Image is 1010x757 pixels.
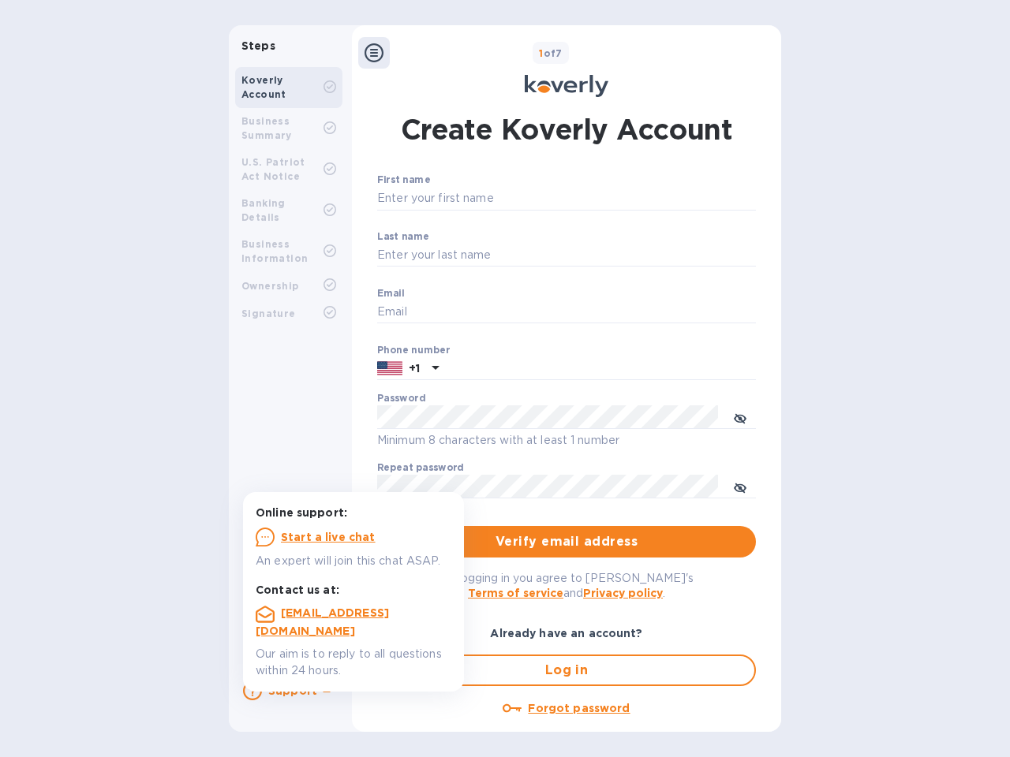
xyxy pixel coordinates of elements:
[391,661,742,680] span: Log in
[241,156,305,182] b: U.S. Patriot Act Notice
[583,587,663,599] a: Privacy policy
[241,308,296,319] b: Signature
[377,431,756,449] p: Minimum 8 characters with at least 1 number
[724,471,756,502] button: toggle password visibility
[268,684,317,697] b: Support
[390,532,743,551] span: Verify email address
[241,115,292,141] b: Business Summary
[241,197,286,223] b: Banking Details
[377,244,756,267] input: Enter your last name
[256,606,389,637] a: [EMAIL_ADDRESS][DOMAIN_NAME]
[241,39,275,52] b: Steps
[377,654,756,686] button: Log in
[256,506,347,519] b: Online support:
[241,74,286,100] b: Koverly Account
[377,360,402,377] img: US
[377,176,430,185] label: First name
[440,572,694,599] span: By logging in you agree to [PERSON_NAME]'s and .
[409,360,420,376] p: +1
[377,464,464,473] label: Repeat password
[539,47,543,59] span: 1
[256,646,451,679] p: Our aim is to reply to all questions within 24 hours.
[256,553,451,569] p: An expert will join this chat ASAP.
[377,526,756,557] button: Verify email address
[377,232,429,241] label: Last name
[377,345,450,355] label: Phone number
[241,280,299,292] b: Ownership
[241,238,308,264] b: Business Information
[490,627,642,640] b: Already have an account?
[401,110,733,149] h1: Create Koverly Account
[724,401,756,433] button: toggle password visibility
[377,394,425,404] label: Password
[281,531,376,543] u: Start a live chat
[377,289,405,298] label: Email
[377,300,756,324] input: Email
[377,187,756,211] input: Enter your first name
[468,587,563,599] a: Terms of service
[539,47,563,59] b: of 7
[528,702,630,714] u: Forgot password
[256,584,339,596] b: Contact us at:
